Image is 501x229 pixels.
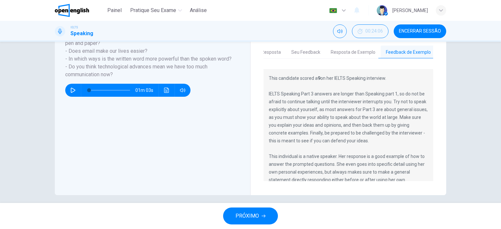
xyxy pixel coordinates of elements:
span: Encerrar Sessão [399,29,441,34]
button: Resposta de Exemplo [326,46,381,59]
h1: Speaking [70,30,93,37]
button: Pratique seu exame [128,5,185,16]
button: PRÓXIMO [223,208,278,224]
button: Sua Resposta [247,46,286,59]
img: OpenEnglish logo [55,4,89,17]
p: This candidate scored a on her IELTS Speaking interview. IELTS Speaking Part 3 answers are longer... [269,74,428,199]
span: PRÓXIMO [235,211,259,221]
button: Encerrar Sessão [394,24,446,38]
strong: 9 [318,76,320,81]
div: Esconder [352,24,388,38]
button: Feedback de Exemplo [381,46,436,59]
span: 00:24:06 [365,29,383,34]
span: Pratique seu exame [130,7,176,14]
div: basic tabs example [247,46,417,59]
span: Análise [190,7,207,14]
span: Painel [107,7,122,14]
div: [PERSON_NAME] [392,7,428,14]
button: 00:24:06 [352,24,388,38]
img: Profile picture [377,5,387,16]
a: OpenEnglish logo [55,4,104,17]
div: Silenciar [333,24,347,38]
button: Análise [187,5,209,16]
button: Seu Feedback [286,46,326,59]
img: pt [329,8,337,13]
button: Painel [104,5,125,16]
button: Clique para ver a transcrição do áudio [161,84,172,97]
span: IELTS [70,25,78,30]
span: 01m 03s [135,84,159,97]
